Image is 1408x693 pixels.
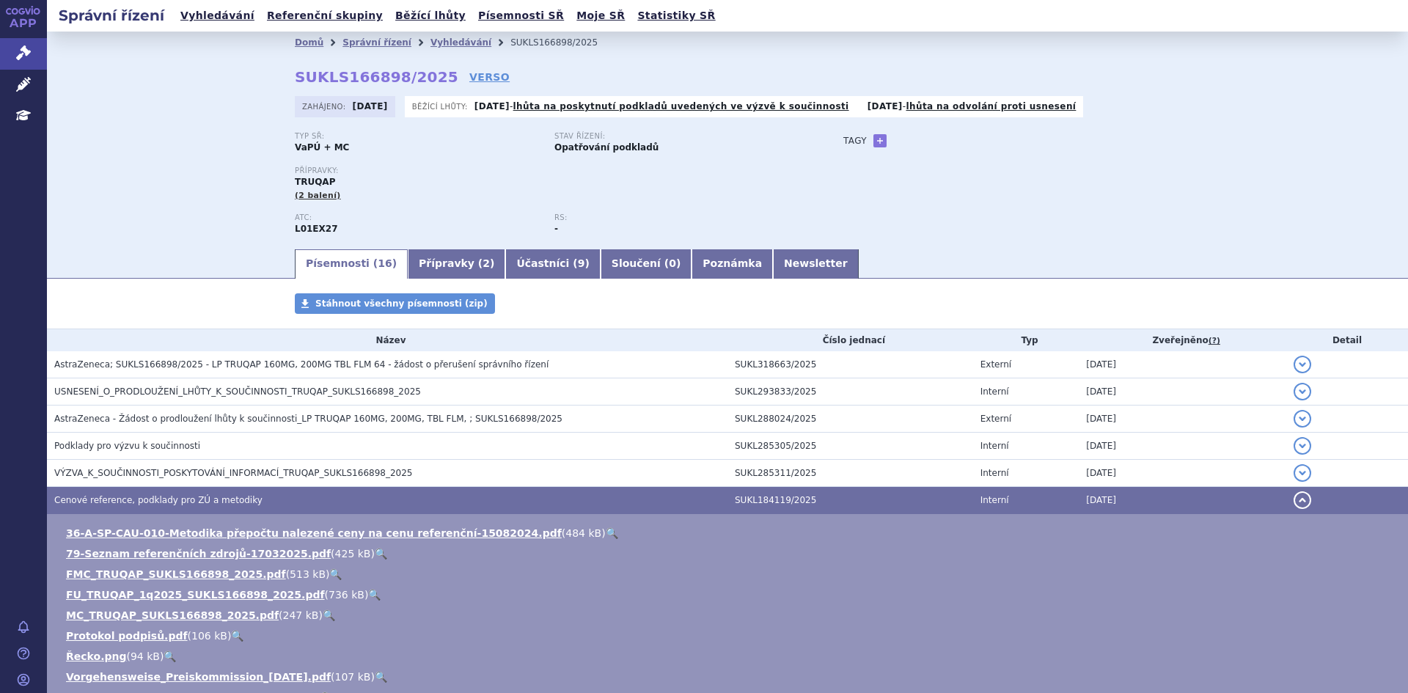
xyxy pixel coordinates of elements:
span: Interní [980,495,1009,505]
li: ( ) [66,670,1393,684]
a: Vorgehensweise_Preiskommission_[DATE].pdf [66,671,331,683]
strong: SUKLS166898/2025 [295,68,458,86]
a: Vyhledávání [430,37,491,48]
a: lhůta na odvolání proti usnesení [906,101,1076,111]
span: 513 kB [290,568,326,580]
a: Newsletter [773,249,859,279]
span: Externí [980,359,1011,370]
span: Podklady pro výzvu k součinnosti [54,441,200,451]
span: TRUQAP [295,177,335,187]
td: SUKL184119/2025 [727,487,973,514]
span: USNESENÍ_O_PRODLOUŽENÍ_LHŮTY_K_SOUČINNOSTI_TRUQAP_SUKLS166898_2025 [54,386,421,397]
a: + [873,134,887,147]
span: Cenové reference, podklady pro ZÚ a metodiky [54,495,263,505]
span: 94 kB [131,650,160,662]
h2: Správní řízení [47,5,176,26]
strong: KAPIVASERTIB [295,224,338,234]
li: ( ) [66,608,1393,623]
a: Sloučení (0) [601,249,692,279]
a: Vyhledávání [176,6,259,26]
span: Stáhnout všechny písemnosti (zip) [315,298,488,309]
span: (2 balení) [295,191,341,200]
span: 425 kB [335,548,371,560]
th: Číslo jednací [727,329,973,351]
a: Správní řízení [342,37,411,48]
th: Detail [1286,329,1408,351]
a: VERSO [469,70,510,84]
p: RS: [554,213,799,222]
strong: [DATE] [868,101,903,111]
li: ( ) [66,649,1393,664]
span: AstraZeneca; SUKLS166898/2025 - LP TRUQAP 160MG, 200MG TBL FLM 64 - žádost o přerušení správního ... [54,359,549,370]
a: Řecko.png [66,650,126,662]
li: ( ) [66,628,1393,643]
a: Účastníci (9) [505,249,600,279]
button: detail [1294,356,1311,373]
strong: [DATE] [353,101,388,111]
a: lhůta na poskytnutí podkladů uvedených ve výzvě k součinnosti [513,101,849,111]
td: [DATE] [1079,406,1286,433]
button: detail [1294,410,1311,428]
a: Moje SŘ [572,6,629,26]
span: 736 kB [329,589,364,601]
a: Přípravky (2) [408,249,505,279]
a: Stáhnout všechny písemnosti (zip) [295,293,495,314]
span: Interní [980,386,1009,397]
a: Protokol podpisů.pdf [66,630,188,642]
span: 16 [378,257,392,269]
p: Typ SŘ: [295,132,540,141]
li: ( ) [66,567,1393,582]
abbr: (?) [1209,336,1220,346]
td: SUKL285311/2025 [727,460,973,487]
th: Název [47,329,727,351]
p: Stav řízení: [554,132,799,141]
a: Referenční skupiny [263,6,387,26]
span: 2 [483,257,490,269]
p: - [474,100,849,112]
h3: Tagy [843,132,867,150]
p: Přípravky: [295,166,814,175]
a: 🔍 [606,527,618,539]
span: Interní [980,468,1009,478]
span: VÝZVA_K_SOUČINNOSTI_POSKYTOVÁNÍ_INFORMACÍ_TRUQAP_SUKLS166898_2025 [54,468,412,478]
span: Běžící lhůty: [412,100,471,112]
p: - [868,100,1077,112]
span: AstraZeneca - Žádost o prodloužení lhůty k součinnosti_LP TRUQAP 160MG, 200MG, TBL FLM, ; SUKLS16... [54,414,562,424]
td: [DATE] [1079,433,1286,460]
strong: [DATE] [474,101,510,111]
a: FU_TRUQAP_1q2025_SUKLS166898_2025.pdf [66,589,325,601]
li: ( ) [66,587,1393,602]
a: 🔍 [375,548,387,560]
a: Písemnosti SŘ [474,6,568,26]
span: 0 [669,257,676,269]
td: [DATE] [1079,460,1286,487]
a: Statistiky SŘ [633,6,719,26]
td: SUKL288024/2025 [727,406,973,433]
li: SUKLS166898/2025 [510,32,617,54]
a: FMC_TRUQAP_SUKLS166898_2025.pdf [66,568,286,580]
li: ( ) [66,526,1393,540]
li: ( ) [66,546,1393,561]
td: [DATE] [1079,487,1286,514]
span: 106 kB [191,630,227,642]
a: 🔍 [368,589,381,601]
span: Zahájeno: [302,100,348,112]
a: 79-Seznam referenčních zdrojů-17032025.pdf [66,548,331,560]
td: SUKL318663/2025 [727,351,973,378]
td: SUKL285305/2025 [727,433,973,460]
a: MC_TRUQAP_SUKLS166898_2025.pdf [66,609,279,621]
a: 36-A-SP-CAU-010-Metodika přepočtu nalezené ceny na cenu referenční-15082024.pdf [66,527,562,539]
a: Písemnosti (16) [295,249,408,279]
a: Domů [295,37,323,48]
td: [DATE] [1079,378,1286,406]
strong: Opatřování podkladů [554,142,659,153]
a: 🔍 [329,568,342,580]
a: 🔍 [375,671,387,683]
button: detail [1294,464,1311,482]
span: Externí [980,414,1011,424]
button: detail [1294,383,1311,400]
a: Běžící lhůty [391,6,470,26]
strong: VaPÚ + MC [295,142,349,153]
td: SUKL293833/2025 [727,378,973,406]
span: 247 kB [283,609,319,621]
